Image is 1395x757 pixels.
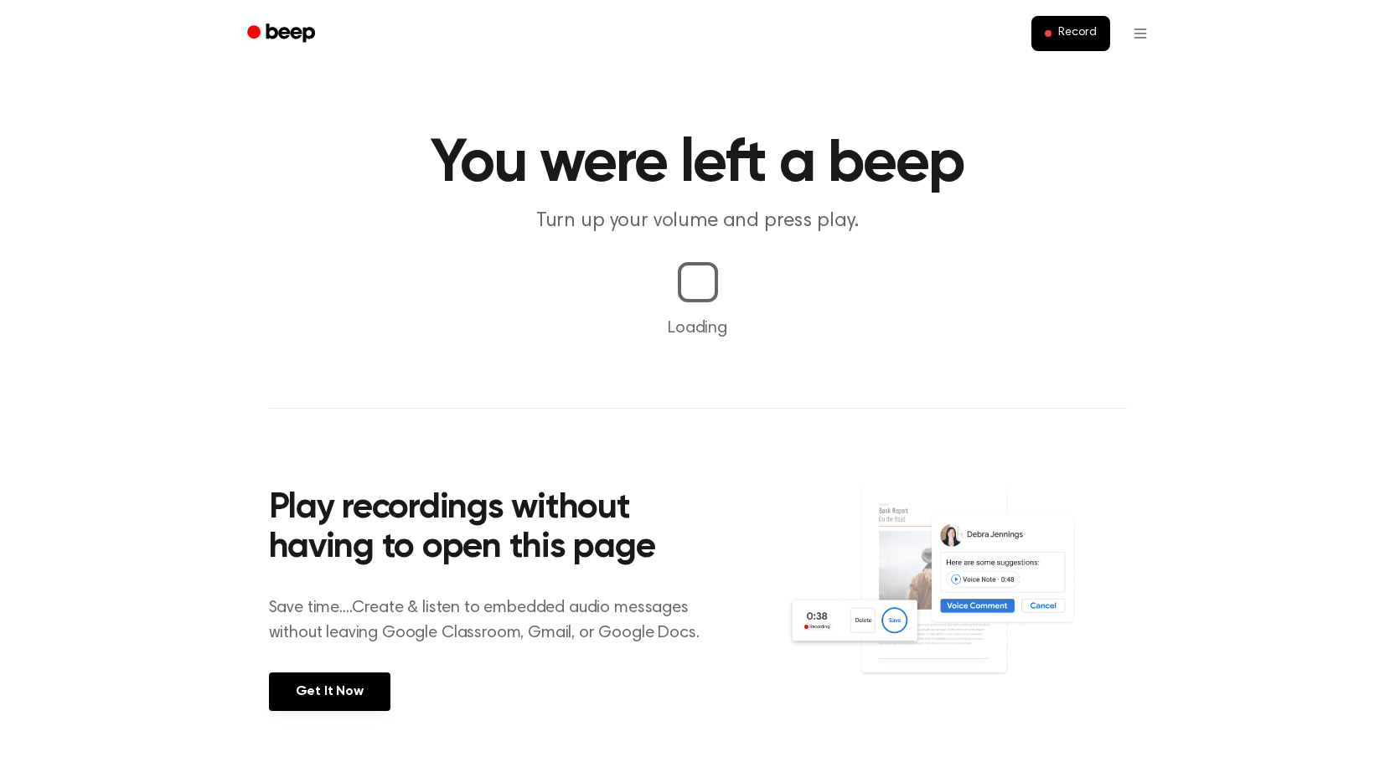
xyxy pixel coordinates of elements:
a: Get It Now [269,672,390,711]
button: Open menu [1120,13,1160,54]
button: Record [1031,16,1109,51]
img: Voice Comments on Docs and Recording Widget [787,484,1126,709]
h1: You were left a beep [269,134,1127,194]
span: Record [1058,26,1096,41]
a: Beep [235,18,330,50]
h2: Play recordings without having to open this page [269,489,721,569]
p: Save time....Create & listen to embedded audio messages without leaving Google Classroom, Gmail, ... [269,595,721,646]
p: Turn up your volume and press play. [376,208,1020,235]
p: Loading [20,316,1375,341]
